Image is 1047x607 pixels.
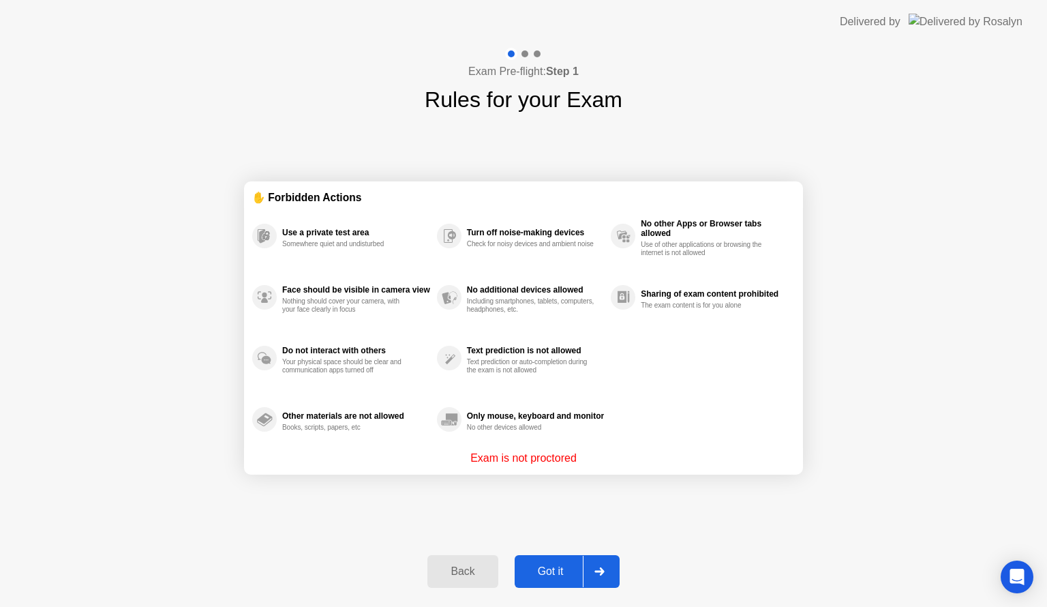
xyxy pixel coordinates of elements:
div: Got it [519,565,583,578]
b: Step 1 [546,65,579,77]
div: No additional devices allowed [467,285,604,295]
div: Use a private test area [282,228,430,237]
div: Face should be visible in camera view [282,285,430,295]
p: Exam is not proctored [470,450,577,467]
div: Your physical space should be clear and communication apps turned off [282,358,411,374]
button: Back [427,555,498,588]
h4: Exam Pre-flight: [468,63,579,80]
div: Other materials are not allowed [282,411,430,421]
h1: Rules for your Exam [425,83,622,116]
div: Delivered by [840,14,900,30]
div: The exam content is for you alone [641,301,770,310]
div: Somewhere quiet and undisturbed [282,240,411,248]
div: Check for noisy devices and ambient noise [467,240,596,248]
div: Including smartphones, tablets, computers, headphones, etc. [467,297,596,314]
div: Text prediction is not allowed [467,346,604,355]
div: Back [431,565,494,578]
div: ✋ Forbidden Actions [252,190,795,205]
div: Text prediction or auto-completion during the exam is not allowed [467,358,596,374]
div: Turn off noise-making devices [467,228,604,237]
div: Books, scripts, papers, etc [282,424,411,432]
div: Do not interact with others [282,346,430,355]
div: No other Apps or Browser tabs allowed [641,219,788,238]
img: Delivered by Rosalyn [909,14,1022,29]
div: Use of other applications or browsing the internet is not allowed [641,241,770,257]
button: Got it [515,555,620,588]
div: No other devices allowed [467,424,596,432]
div: Nothing should cover your camera, with your face clearly in focus [282,297,411,314]
div: Sharing of exam content prohibited [641,289,788,299]
div: Only mouse, keyboard and monitor [467,411,604,421]
div: Open Intercom Messenger [1001,561,1033,593]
